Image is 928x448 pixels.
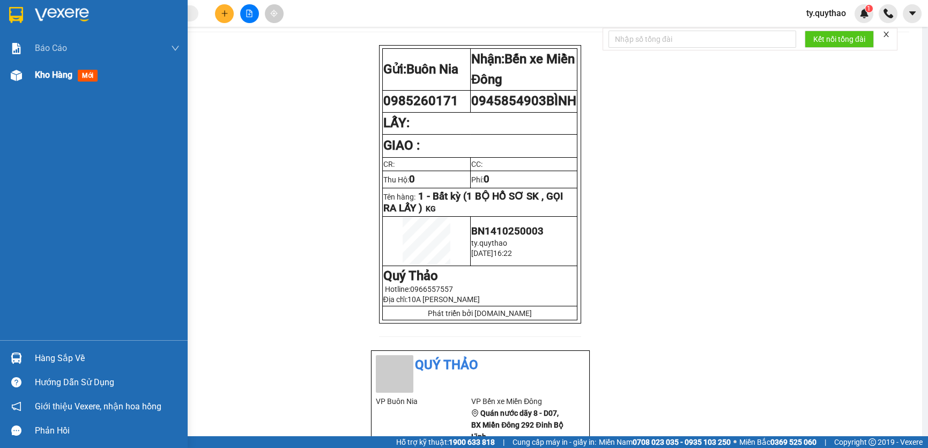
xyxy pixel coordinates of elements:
button: caret-down [903,4,922,23]
img: solution-icon [11,43,22,54]
span: ty.quythao [471,239,507,247]
span: CR : [8,70,25,82]
div: Bến xe Miền Đông [92,9,167,35]
span: ty.quythao [798,6,855,20]
span: Giới thiệu Vexere, nhận hoa hồng [35,400,161,413]
span: 0 [409,173,415,185]
span: | [825,436,826,448]
span: Bến xe Miền Đông [471,52,575,87]
li: Quý Thảo [376,355,585,376]
span: close [882,31,890,38]
td: CC: [470,157,577,171]
span: Hỗ trợ kỹ thuật: [396,436,495,448]
span: Cung cấp máy in - giấy in: [513,436,596,448]
span: Nhận: [92,10,117,21]
span: message [11,425,21,436]
div: Buôn Nia [9,9,84,22]
sup: 1 [865,5,873,12]
button: aim [265,4,284,23]
span: 0 [484,173,489,185]
span: Miền Nam [599,436,731,448]
strong: LẤY: [383,115,410,130]
b: Quán nước dãy 8 - D07, BX Miền Đông 292 Đinh Bộ Lĩnh [471,409,563,441]
strong: Quý Thảo [383,268,438,283]
span: KG [426,204,436,213]
strong: 0369 525 060 [770,438,816,446]
span: plus [221,10,228,17]
span: 0945854903 [471,93,576,108]
td: CR: [382,157,470,171]
strong: Gửi: [383,62,458,77]
input: Nhập số tổng đài [608,31,796,48]
span: aim [270,10,278,17]
td: Phát triển bởi [DOMAIN_NAME] [382,306,577,320]
p: Tên hàng: [383,190,576,214]
span: caret-down [908,9,917,18]
li: VP Buôn Nia [376,395,472,407]
button: Kết nối tổng đài [805,31,874,48]
img: warehouse-icon [11,70,22,81]
span: 0966557557 [410,285,453,293]
span: Kết nối tổng đài [813,33,865,45]
div: 30.000 [8,69,86,82]
span: Địa chỉ: [383,295,480,304]
span: 0985260171 [383,93,458,108]
span: 1 - Bất kỳ (1 BỘ HỒ SƠ SK , GỌI RA LẤY ) [383,190,563,214]
span: 10A [PERSON_NAME] [407,295,480,304]
span: Miền Bắc [739,436,816,448]
button: file-add [240,4,259,23]
span: 16:22 [493,249,512,258]
span: file-add [246,10,253,17]
div: 0985260171 [9,22,84,37]
li: VP Bến xe Miền Đông [471,395,567,407]
strong: GIAO : [383,138,420,153]
span: BÌNH [546,93,576,108]
img: icon-new-feature [859,9,869,18]
span: down [171,44,180,53]
span: environment [471,409,479,417]
div: 0945854903 [92,48,167,63]
span: question-circle [11,377,21,387]
span: 1 [867,5,871,12]
span: [DATE] [471,249,493,258]
td: Phí: [470,171,577,188]
td: Thu Hộ: [382,171,470,188]
span: copyright [868,438,876,446]
span: notification [11,401,21,412]
span: Kho hàng [35,70,72,80]
span: Hotline: [385,285,453,293]
span: Buôn Nia [406,62,458,77]
span: Báo cáo [35,41,67,55]
div: Hàng sắp về [35,350,180,366]
div: Phản hồi [35,423,180,439]
span: | [503,436,504,448]
div: Hướng dẫn sử dụng [35,374,180,391]
span: BN1410250003 [471,225,544,237]
strong: 1900 633 818 [449,438,495,446]
strong: Nhận: [471,52,575,87]
span: ⚪️ [733,440,737,444]
button: plus [215,4,234,23]
img: warehouse-icon [11,352,22,364]
img: logo-vxr [9,7,23,23]
div: BÌNH [92,35,167,48]
span: Gửi: [9,10,26,21]
img: phone-icon [884,9,893,18]
strong: 0708 023 035 - 0935 103 250 [633,438,731,446]
span: mới [78,70,98,82]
